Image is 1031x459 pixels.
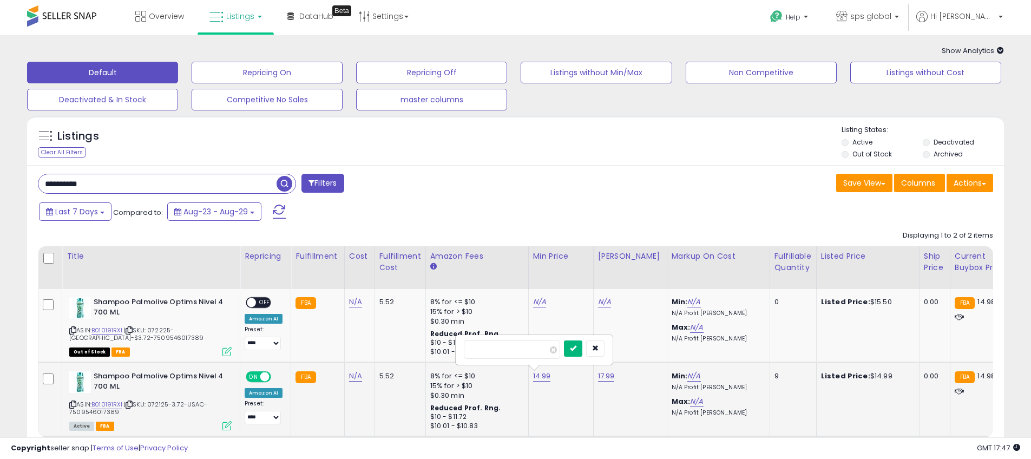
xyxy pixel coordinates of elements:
[299,11,333,22] span: DataHub
[91,326,122,335] a: B010191RXI
[430,338,520,347] div: $10 - $11.72
[934,137,974,147] label: Deactivated
[349,371,362,382] a: N/A
[379,251,421,273] div: Fulfillment Cost
[977,443,1020,453] span: 2025-09-6 17:47 GMT
[672,310,761,317] p: N/A Profit [PERSON_NAME]
[690,396,703,407] a: N/A
[356,89,507,110] button: master columns
[672,297,688,307] b: Min:
[245,326,283,350] div: Preset:
[332,5,351,16] div: Tooltip anchor
[270,372,287,382] span: OFF
[955,371,975,383] small: FBA
[533,251,589,262] div: Min Price
[430,371,520,381] div: 8% for <= $10
[672,371,688,381] b: Min:
[924,371,942,381] div: 0.00
[533,297,546,307] a: N/A
[69,297,232,355] div: ASIN:
[774,371,808,381] div: 9
[430,422,520,431] div: $10.01 - $10.83
[930,11,995,22] span: Hi [PERSON_NAME]
[842,125,1004,135] p: Listing States:
[955,251,1010,273] div: Current Buybox Price
[256,298,273,307] span: OFF
[69,326,203,342] span: | SKU: 072225-[GEOGRAPHIC_DATA]-$3.72-7509546017389
[295,251,339,262] div: Fulfillment
[69,400,207,416] span: | SKU: 072125-3.72-USAC-7509546017389
[894,174,945,192] button: Columns
[947,174,993,192] button: Actions
[430,381,520,391] div: 15% for > $10
[113,207,163,218] span: Compared to:
[786,12,800,22] span: Help
[761,2,819,35] a: Help
[934,149,963,159] label: Archived
[69,371,91,393] img: 41SopvuZE6L._SL40_.jpg
[672,322,691,332] b: Max:
[245,314,283,324] div: Amazon AI
[672,396,691,406] b: Max:
[836,174,892,192] button: Save View
[96,422,114,431] span: FBA
[903,231,993,241] div: Displaying 1 to 2 of 2 items
[245,388,283,398] div: Amazon AI
[430,317,520,326] div: $0.30 min
[672,384,761,391] p: N/A Profit [PERSON_NAME]
[533,371,551,382] a: 14.99
[295,297,316,309] small: FBA
[955,297,975,309] small: FBA
[774,297,808,307] div: 0
[245,251,286,262] div: Repricing
[11,443,188,454] div: seller snap | |
[94,371,225,394] b: Shampoo Palmolive Optims Nivel 4 700 ML
[349,297,362,307] a: N/A
[687,297,700,307] a: N/A
[149,11,184,22] span: Overview
[192,89,343,110] button: Competitive No Sales
[430,412,520,422] div: $10 - $11.72
[598,297,611,307] a: N/A
[379,297,417,307] div: 5.52
[183,206,248,217] span: Aug-23 - Aug-29
[167,202,261,221] button: Aug-23 - Aug-29
[430,262,437,272] small: Amazon Fees.
[11,443,50,453] strong: Copyright
[192,62,343,83] button: Repricing On
[690,322,703,333] a: N/A
[821,371,870,381] b: Listed Price:
[430,403,501,412] b: Reduced Prof. Rng.
[430,391,520,401] div: $0.30 min
[247,372,260,382] span: ON
[379,371,417,381] div: 5.52
[39,202,111,221] button: Last 7 Days
[821,297,911,307] div: $15.50
[430,347,520,357] div: $10.01 - $10.83
[67,251,235,262] div: Title
[226,11,254,22] span: Listings
[852,137,872,147] label: Active
[821,297,870,307] b: Listed Price:
[942,45,1004,56] span: Show Analytics
[687,371,700,382] a: N/A
[69,297,91,319] img: 41SopvuZE6L._SL40_.jpg
[598,251,662,262] div: [PERSON_NAME]
[430,307,520,317] div: 15% for > $10
[245,400,283,424] div: Preset:
[356,62,507,83] button: Repricing Off
[430,329,501,338] b: Reduced Prof. Rng.
[821,251,915,262] div: Listed Price
[667,246,770,289] th: The percentage added to the cost of goods (COGS) that forms the calculator for Min & Max prices.
[295,371,316,383] small: FBA
[91,400,122,409] a: B010191RXI
[598,371,615,382] a: 17.99
[850,11,891,22] span: sps global
[924,297,942,307] div: 0.00
[69,422,94,431] span: All listings currently available for purchase on Amazon
[111,347,130,357] span: FBA
[770,10,783,23] i: Get Help
[672,409,761,417] p: N/A Profit [PERSON_NAME]
[850,62,1001,83] button: Listings without Cost
[38,147,86,158] div: Clear All Filters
